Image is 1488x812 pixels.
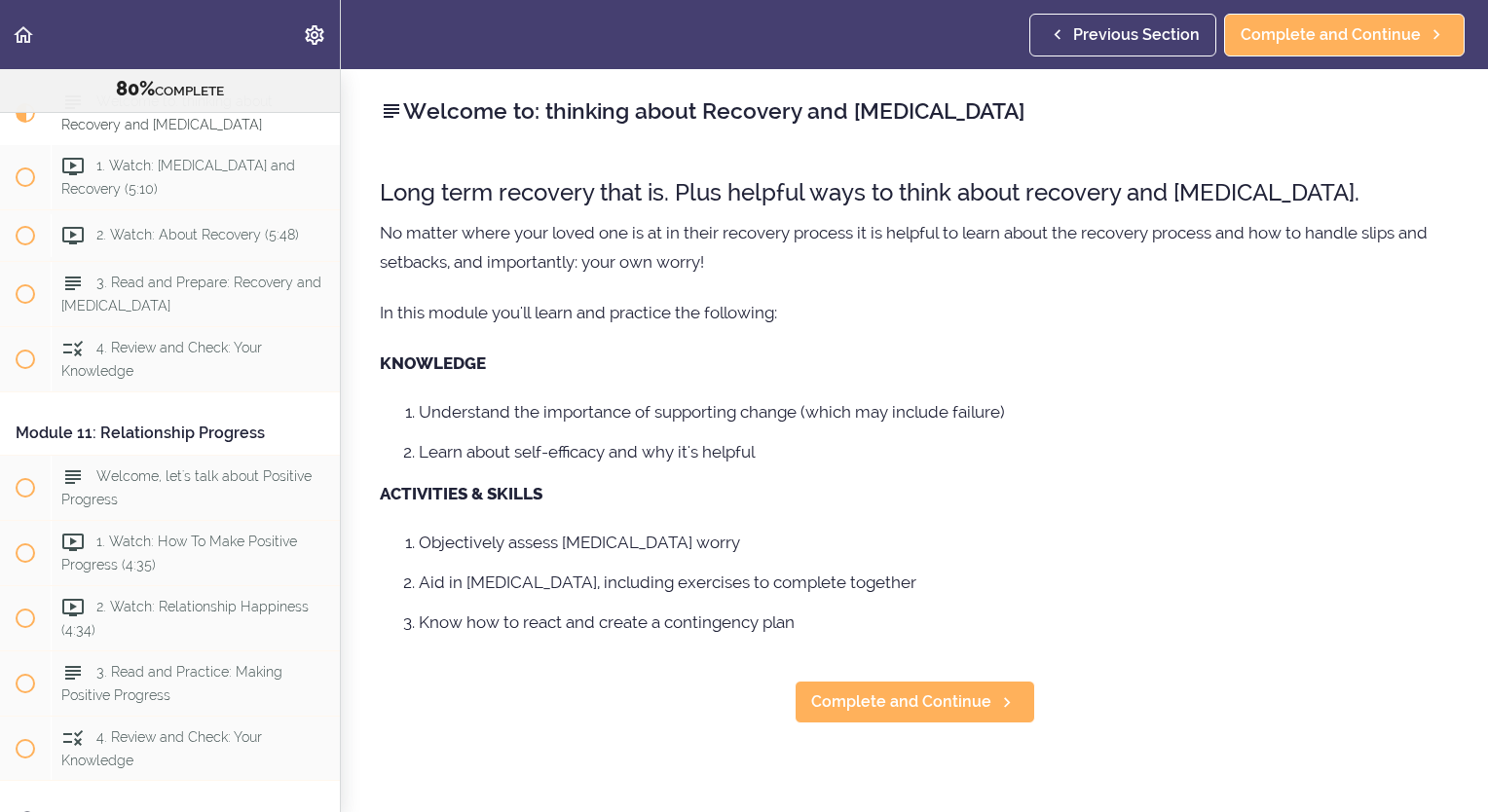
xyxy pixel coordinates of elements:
span: Complete and Continue [811,690,991,714]
span: 2. Watch: Relationship Happiness (4:34) [61,599,309,637]
li: Learn about self-efficacy and why it's helpful [419,439,1449,464]
span: 80% [116,77,155,100]
span: 3. Read and Practice: Making Positive Progress [61,664,282,702]
span: 4. Review and Check: Your Knowledge [61,729,262,767]
span: Previous Section [1073,23,1200,47]
span: Welcome to: thinking about Recovery and [MEDICAL_DATA] [61,93,273,131]
span: 4. Review and Check: Your Knowledge [61,340,262,378]
span: Complete and Continue [1241,23,1421,47]
a: Complete and Continue [1224,14,1465,56]
a: Complete and Continue [795,681,1035,723]
span: Welcome, let's talk about Positive Progress [61,468,312,506]
p: In this module you'll learn and practice the following: [380,298,1449,327]
li: Know how to react and create a contingency plan [419,609,1449,635]
li: Understand the importance of supporting change (which may include failure) [419,399,1449,424]
strong: KNOWLEDGE [380,353,486,373]
li: Objectively assess [MEDICAL_DATA] worry [419,530,1449,555]
h2: Welcome to: thinking about Recovery and [MEDICAL_DATA] [380,94,1449,128]
svg: Back to course curriculum [12,23,35,47]
span: 2. Watch: About Recovery (5:48) [96,227,299,242]
h3: Long term recovery that is. Plus helpful ways to think about recovery and [MEDICAL_DATA]. [380,176,1449,208]
svg: Settings Menu [303,23,326,47]
span: 3. Read and Prepare: Recovery and [MEDICAL_DATA] [61,275,321,313]
p: No matter where your loved one is at in their recovery process it is helpful to learn about the r... [380,218,1449,277]
span: 1. Watch: How To Make Positive Progress (4:35) [61,534,297,572]
span: 1. Watch: [MEDICAL_DATA] and Recovery (5:10) [61,158,295,196]
li: Aid in [MEDICAL_DATA], including exercises to complete together [419,570,1449,595]
strong: ACTIVITIES & SKILLS [380,484,542,503]
div: COMPLETE [24,77,316,102]
a: Previous Section [1029,14,1216,56]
